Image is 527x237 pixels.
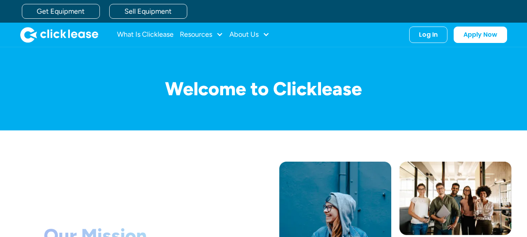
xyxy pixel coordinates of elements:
[16,78,511,99] h1: Welcome to Clicklease
[419,31,438,39] div: Log In
[109,4,187,19] a: Sell Equipment
[20,27,98,43] img: Clicklease logo
[117,27,174,43] a: What Is Clicklease
[22,4,100,19] a: Get Equipment
[454,27,507,43] a: Apply Now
